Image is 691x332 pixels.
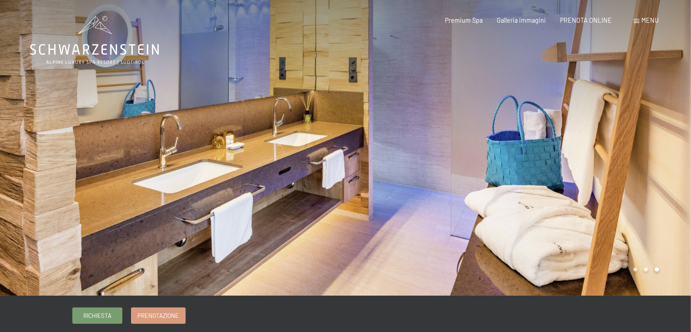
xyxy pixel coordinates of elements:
span: Richiesta [83,312,111,320]
a: Prenotazione [131,308,185,323]
a: Galleria immagini [497,16,546,24]
a: Premium Spa [445,16,483,24]
span: Prenotazione [137,312,179,320]
a: PRENOTA ONLINE [560,16,612,24]
a: Richiesta [73,308,122,323]
span: Menu [642,16,659,24]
